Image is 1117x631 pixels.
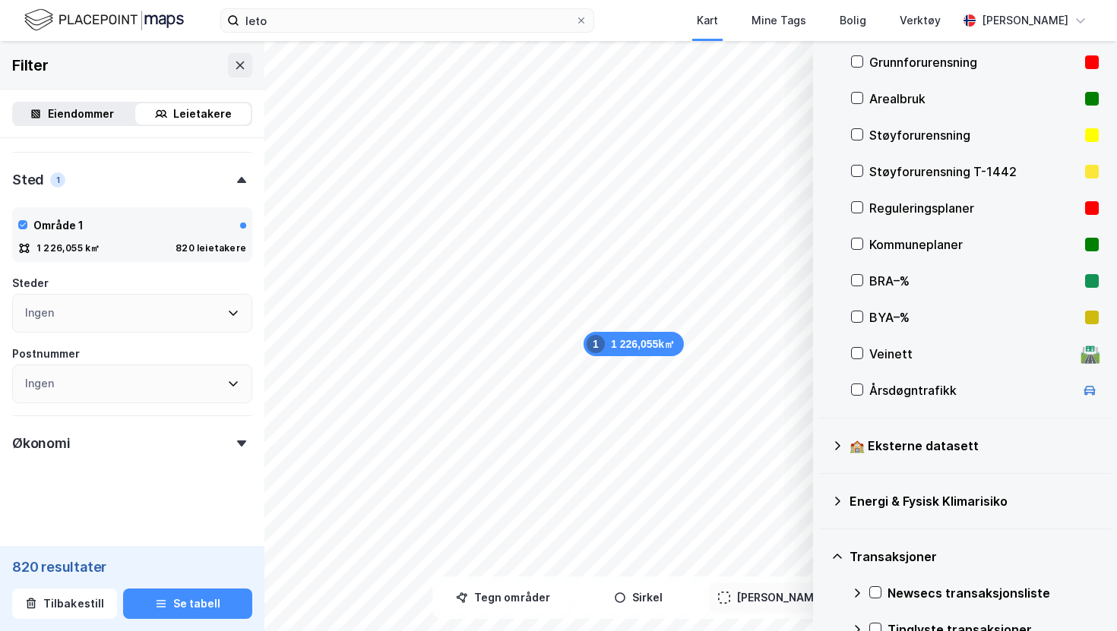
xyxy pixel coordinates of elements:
img: logo.f888ab2527a4732fd821a326f86c7f29.svg [24,7,184,33]
div: Steder [12,274,49,292]
div: [PERSON_NAME] [982,11,1068,30]
div: Støyforurensning [869,126,1079,144]
button: Tegn områder [438,582,568,613]
iframe: Chat Widget [1041,558,1117,631]
div: Arealbruk [869,90,1079,108]
div: Kommuneplaner [869,235,1079,254]
div: Bolig [840,11,866,30]
div: Transaksjoner [850,547,1099,566]
div: Mine Tags [752,11,806,30]
div: Filter [12,53,49,77]
div: Map marker [584,332,684,356]
div: 1 [587,335,605,353]
div: BYA–% [869,308,1079,327]
div: 🏫 Eksterne datasett [850,437,1099,455]
div: Økonomi [12,434,71,453]
div: 1 [50,172,65,188]
div: Postnummer [12,345,80,363]
div: Sted [12,171,44,189]
div: 820 leietakere [176,242,246,254]
div: Årsdøgntrafikk [869,381,1074,399]
div: 820 resultater [12,558,252,576]
div: Ingen [25,374,54,393]
input: Søk på adresse, matrikkel, gårdeiere, leietakere eller personer [239,9,575,32]
div: Støyforurensning T-1442 [869,162,1079,181]
div: Leietakere [173,105,232,123]
div: Eiendommer [48,105,114,123]
div: Område 1 [33,216,84,235]
div: Energi & Fysisk Klimarisiko [850,492,1099,510]
div: Ingen [25,304,54,322]
button: Se tabell [123,588,252,619]
div: [PERSON_NAME] til kartutsnitt [736,588,897,607]
div: 🛣️ [1080,344,1100,364]
button: Tilbakestill [12,588,117,619]
div: BRA–% [869,272,1079,290]
div: Reguleringsplaner [869,199,1079,217]
button: Sirkel [574,582,703,613]
div: 1 226,055 k㎡ [36,242,100,254]
div: Kontrollprogram for chat [1041,558,1117,631]
div: Verktøy [900,11,941,30]
div: Veinett [869,345,1074,363]
div: Grunnforurensning [869,53,1079,71]
div: Newsecs transaksjonsliste [888,584,1099,602]
div: Kart [697,11,718,30]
